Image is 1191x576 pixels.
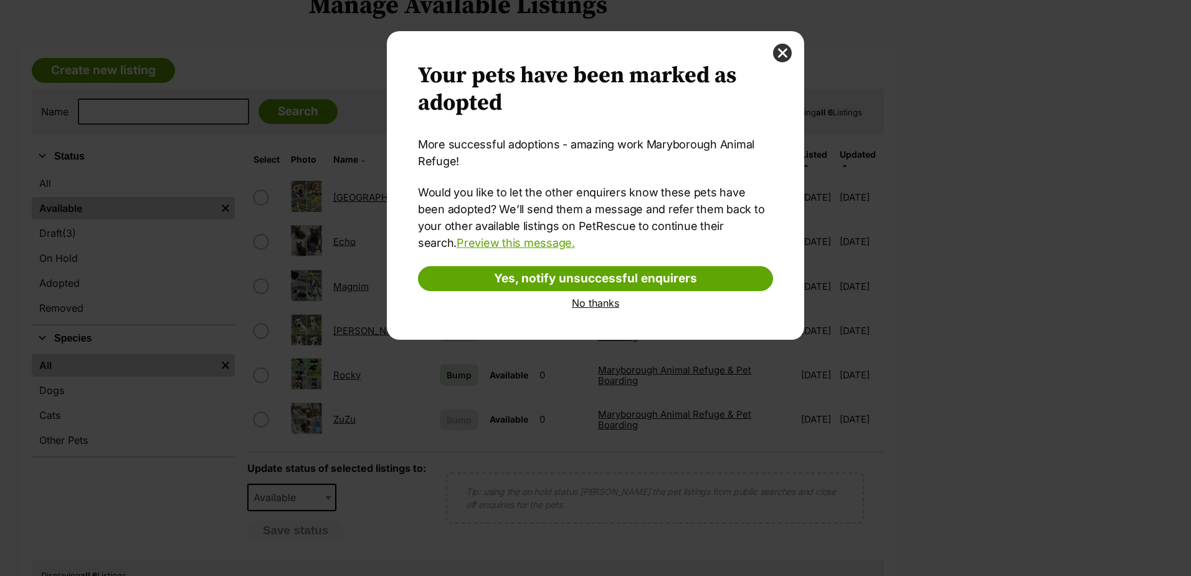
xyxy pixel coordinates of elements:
h2: Your pets have been marked as adopted [418,62,773,117]
a: No thanks [418,297,773,309]
button: close [773,44,792,62]
p: Would you like to let the other enquirers know these pets have been adopted? We’ll send them a me... [418,184,773,251]
p: More successful adoptions - amazing work Maryborough Animal Refuge! [418,136,773,170]
a: Yes, notify unsuccessful enquirers [418,266,773,291]
a: Preview this message. [457,236,575,249]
